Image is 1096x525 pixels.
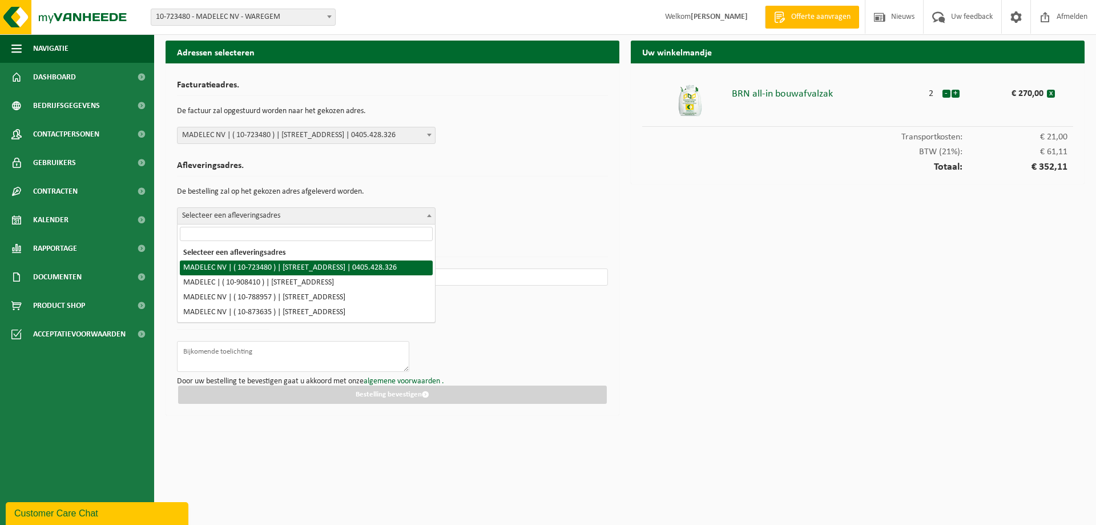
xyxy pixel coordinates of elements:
[962,147,1067,157] span: € 61,11
[177,127,436,144] span: MADELEC NV | ( 10-723480 ) | KALKHOEVESTRAAT 52, 8790 WAREGEM | 0405.428.326
[151,9,336,26] span: 10-723480 - MADELEC NV - WAREGEM
[942,90,950,98] button: -
[732,83,921,99] div: BRN all-in bouwafvalzak
[6,500,191,525] iframe: chat widget
[180,261,433,275] li: MADELEC NV | ( 10-723480 ) | [STREET_ADDRESS] | 0405.428.326
[33,320,126,348] span: Acceptatievoorwaarden
[788,11,853,23] span: Offerte aanvragen
[178,208,435,224] span: Selecteer een afleveringsadres
[177,81,608,96] h2: Facturatieadres.
[962,133,1067,142] span: € 21,00
[765,6,859,29] a: Offerte aanvragen
[921,83,942,98] div: 2
[33,34,68,63] span: Navigatie
[984,83,1046,98] div: € 270,00
[631,41,1085,63] h2: Uw winkelmandje
[177,102,608,121] p: De factuur zal opgestuurd worden naar het gekozen adres.
[33,234,77,263] span: Rapportage
[33,206,68,234] span: Kalender
[33,291,85,320] span: Product Shop
[166,41,619,63] h2: Adressen selecteren
[33,63,76,91] span: Dashboard
[33,149,76,177] span: Gebruikers
[177,378,608,386] p: Door uw bestelling te bevestigen gaat u akkoord met onze
[180,246,433,261] li: Selecteer een afleveringsadres
[364,377,444,386] a: algemene voorwaarden .
[33,120,99,149] span: Contactpersonen
[180,275,433,290] li: MADELEC | ( 10-908410 ) | [STREET_ADDRESS]
[178,127,435,143] span: MADELEC NV | ( 10-723480 ) | KALKHOEVESTRAAT 52, 8790 WAREGEM | 0405.428.326
[180,305,433,320] li: MADELEC NV | ( 10-873635 ) | [STREET_ADDRESS]
[1047,90,1055,98] button: x
[180,290,433,305] li: MADELEC NV | ( 10-788957 ) | [STREET_ADDRESS]
[642,127,1073,142] div: Transportkosten:
[952,90,960,98] button: +
[33,263,82,291] span: Documenten
[962,162,1067,173] span: € 352,11
[151,9,335,25] span: 10-723480 - MADELEC NV - WAREGEM
[177,161,608,177] h2: Afleveringsadres.
[642,157,1073,173] div: Totaal:
[177,207,436,225] span: Selecteer een afleveringsadres
[33,91,100,120] span: Bedrijfsgegevens
[691,13,748,21] strong: [PERSON_NAME]
[178,386,607,404] button: Bestelling bevestigen
[642,142,1073,157] div: BTW (21%):
[673,83,707,118] img: 01-000862
[177,182,608,202] p: De bestelling zal op het gekozen adres afgeleverd worden.
[33,177,78,206] span: Contracten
